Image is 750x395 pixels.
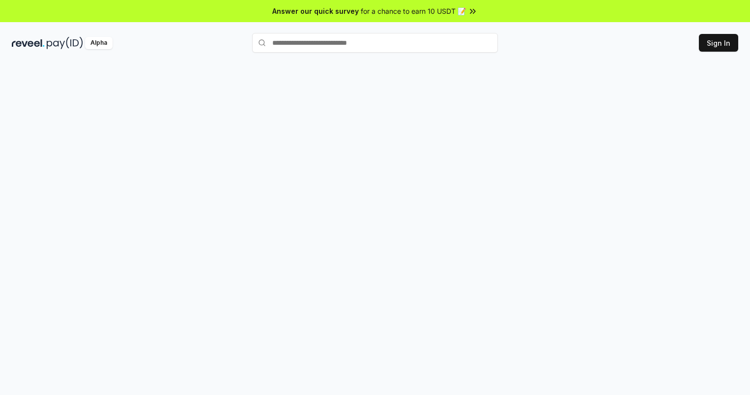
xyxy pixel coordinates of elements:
span: for a chance to earn 10 USDT 📝 [361,6,466,16]
img: reveel_dark [12,37,45,49]
button: Sign In [699,34,738,52]
span: Answer our quick survey [272,6,359,16]
img: pay_id [47,37,83,49]
div: Alpha [85,37,113,49]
